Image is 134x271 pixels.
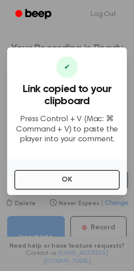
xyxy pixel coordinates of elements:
[82,4,125,25] a: Log Out
[14,170,120,190] button: OK
[56,56,78,78] div: ✔
[9,6,59,23] a: Beep
[14,114,120,145] p: Press Control + V (Mac: ⌘ Command + V) to paste the player into your comment.
[14,83,120,107] h3: Link copied to your clipboard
